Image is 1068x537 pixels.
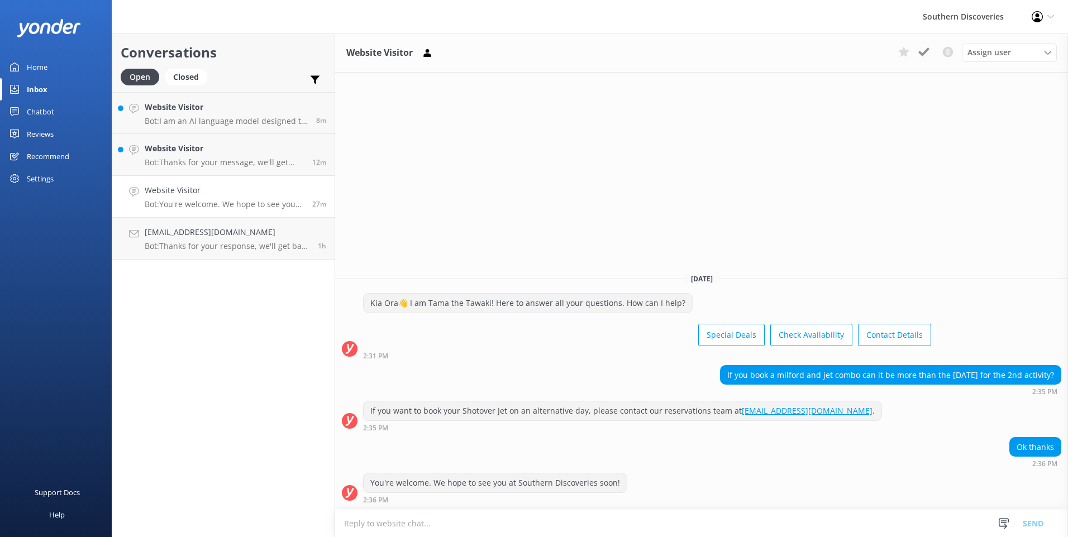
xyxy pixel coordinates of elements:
[145,241,309,251] p: Bot: Thanks for your response, we'll get back to you as soon as we can during opening hours.
[363,425,388,431] strong: 2:35 PM
[145,101,308,113] h4: Website Visitor
[318,241,326,251] span: Sep 25 2025 01:16pm (UTC +12:00) Pacific/Auckland
[112,176,335,218] a: Website VisitorBot:You're welcome. We hope to see you at Southern Discoveries soon!27m
[165,69,207,85] div: Closed
[363,496,627,504] div: Sep 25 2025 02:36pm (UTC +12:00) Pacific/Auckland
[145,226,309,238] h4: [EMAIL_ADDRESS][DOMAIN_NAME]
[364,473,627,492] div: You're welcome. We hope to see you at Southern Discoveries soon!
[1032,461,1057,467] strong: 2:36 PM
[316,116,326,125] span: Sep 25 2025 02:54pm (UTC +12:00) Pacific/Auckland
[363,424,882,431] div: Sep 25 2025 02:35pm (UTC +12:00) Pacific/Auckland
[1032,389,1057,395] strong: 2:35 PM
[145,116,308,126] p: Bot: I am an AI language model designed to answer your questions based on a knowledge base provid...
[27,56,47,78] div: Home
[121,70,165,83] a: Open
[121,69,159,85] div: Open
[742,405,872,416] a: [EMAIL_ADDRESS][DOMAIN_NAME]
[312,199,326,209] span: Sep 25 2025 02:36pm (UTC +12:00) Pacific/Auckland
[1009,459,1061,467] div: Sep 25 2025 02:36pm (UTC +12:00) Pacific/Auckland
[49,504,65,526] div: Help
[112,134,335,176] a: Website VisitorBot:Thanks for your message, we'll get back to you as soon as we can. You're also ...
[145,142,304,155] h4: Website Visitor
[363,353,388,359] strong: 2:31 PM
[145,157,304,167] p: Bot: Thanks for your message, we'll get back to you as soon as we can. You're also welcome to kee...
[698,324,765,346] button: Special Deals
[112,218,335,260] a: [EMAIL_ADDRESS][DOMAIN_NAME]Bot:Thanks for your response, we'll get back to you as soon as we can...
[967,46,1011,59] span: Assign user
[27,123,54,145] div: Reviews
[364,401,881,420] div: If you want to book your Shotover Jet on an alternative day, please contact our reservations team...
[363,497,388,504] strong: 2:36 PM
[17,19,81,37] img: yonder-white-logo.png
[121,42,326,63] h2: Conversations
[770,324,852,346] button: Check Availability
[684,274,719,284] span: [DATE]
[27,145,69,167] div: Recommend
[312,157,326,167] span: Sep 25 2025 02:50pm (UTC +12:00) Pacific/Auckland
[858,324,931,346] button: Contact Details
[165,70,213,83] a: Closed
[27,78,47,100] div: Inbox
[346,46,413,60] h3: Website Visitor
[145,184,304,196] h4: Website Visitor
[145,199,304,209] p: Bot: You're welcome. We hope to see you at Southern Discoveries soon!
[364,294,692,313] div: Kia Ora👋 I am Tama the Tawaki! Here to answer all your questions. How can I help?
[721,366,1061,385] div: If you book a milford and jet combo can it be more than the [DATE] for the 2nd activity?
[112,92,335,134] a: Website VisitorBot:I am an AI language model designed to answer your questions based on a knowled...
[962,44,1057,61] div: Assign User
[720,387,1061,395] div: Sep 25 2025 02:35pm (UTC +12:00) Pacific/Auckland
[27,100,54,123] div: Chatbot
[1010,438,1061,457] div: Ok thanks
[363,352,931,359] div: Sep 25 2025 02:31pm (UTC +12:00) Pacific/Auckland
[35,481,80,504] div: Support Docs
[27,167,54,190] div: Settings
